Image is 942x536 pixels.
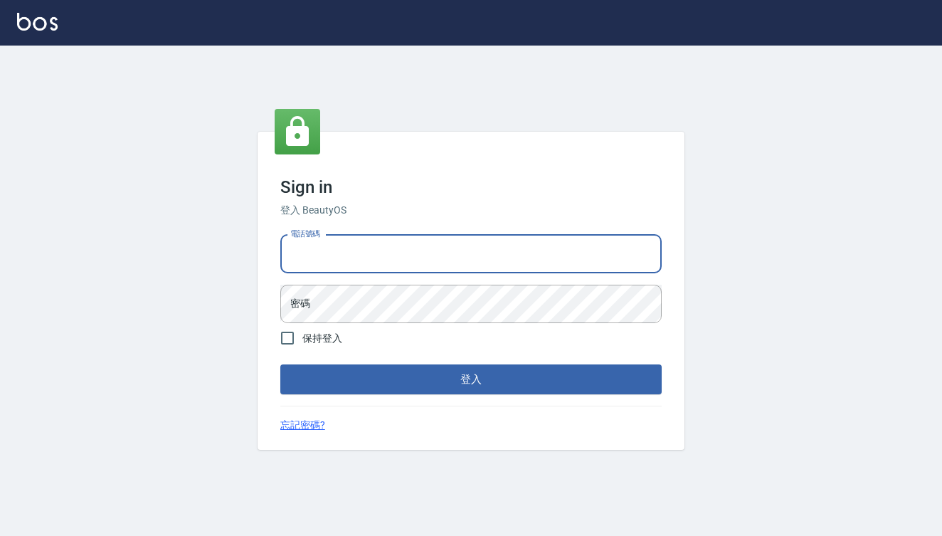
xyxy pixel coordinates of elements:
[280,364,662,394] button: 登入
[280,177,662,197] h3: Sign in
[280,418,325,433] a: 忘記密碼?
[17,13,58,31] img: Logo
[302,331,342,346] span: 保持登入
[280,203,662,218] h6: 登入 BeautyOS
[290,228,320,239] label: 電話號碼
